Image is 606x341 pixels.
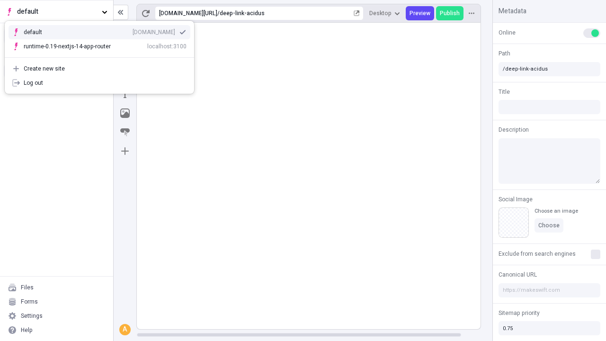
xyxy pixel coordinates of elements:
span: default [17,7,98,17]
button: Button [116,124,134,141]
div: runtime-0.19-nextjs-14-app-router [24,43,111,50]
input: https://makeswift.com [499,283,600,297]
button: Desktop [365,6,404,20]
span: Exclude from search engines [499,250,576,258]
div: A [120,325,130,334]
button: Text [116,86,134,103]
div: Help [21,326,33,334]
div: deep-link-acidus [220,9,352,17]
div: localhost:3100 [147,43,187,50]
span: Title [499,88,510,96]
span: Choose [538,222,560,229]
span: Publish [440,9,460,17]
button: Preview [406,6,434,20]
span: Online [499,28,516,37]
button: Image [116,105,134,122]
div: [DOMAIN_NAME] [133,28,175,36]
button: Choose [535,218,563,233]
div: Settings [21,312,43,320]
span: Description [499,126,529,134]
span: Social Image [499,195,533,204]
div: / [217,9,220,17]
button: Publish [436,6,463,20]
div: [URL][DOMAIN_NAME] [159,9,217,17]
span: Sitemap priority [499,309,540,317]
span: Preview [410,9,430,17]
div: Choose an image [535,207,578,215]
span: Path [499,49,510,58]
span: Desktop [369,9,392,17]
div: Suggestions [5,21,194,57]
div: Forms [21,298,38,305]
div: Files [21,284,34,291]
div: default [24,28,57,36]
span: Canonical URL [499,270,537,279]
